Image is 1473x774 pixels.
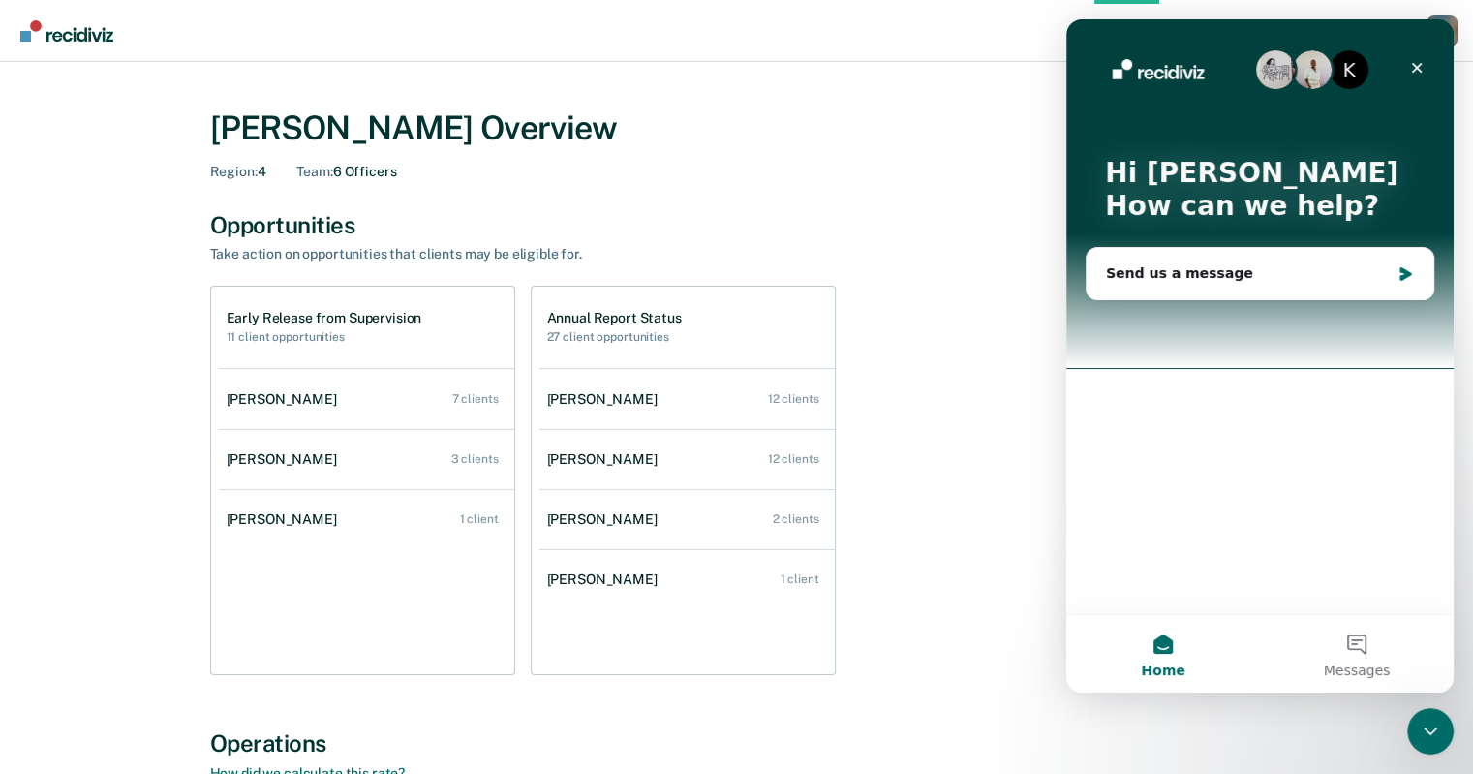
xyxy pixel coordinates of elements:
button: Profile dropdown button [1427,15,1458,46]
iframe: Intercom live chat [1066,19,1454,693]
a: [PERSON_NAME] 1 client [219,492,514,547]
h2: 27 client opportunities [547,330,682,344]
iframe: Intercom live chat [1407,708,1454,755]
a: [PERSON_NAME] 3 clients [219,432,514,487]
div: [PERSON_NAME] [227,511,345,528]
div: Take action on opportunities that clients may be eligible for. [210,246,888,263]
div: 4 [210,164,266,180]
div: [PERSON_NAME] [547,511,665,528]
div: [PERSON_NAME] [227,451,345,468]
div: Operations [210,729,1264,758]
div: 12 clients [768,452,819,466]
div: 3 clients [451,452,499,466]
div: [PERSON_NAME] [547,572,665,588]
h1: Early Release from Supervision [227,310,422,326]
h2: 11 client opportunities [227,330,422,344]
a: [PERSON_NAME] 12 clients [539,372,835,427]
a: [PERSON_NAME] 2 clients [539,492,835,547]
a: [PERSON_NAME] 7 clients [219,372,514,427]
div: [PERSON_NAME] [227,391,345,408]
div: [PERSON_NAME] [547,451,665,468]
div: C L [1427,15,1458,46]
div: 1 client [780,573,818,586]
div: [PERSON_NAME] [547,391,665,408]
div: 2 clients [773,512,819,526]
div: 7 clients [452,392,499,406]
img: Recidiviz [20,20,113,42]
a: [PERSON_NAME] 12 clients [539,432,835,487]
span: Region : [210,164,258,179]
div: 12 clients [768,392,819,406]
div: [PERSON_NAME] Overview [210,108,1264,148]
div: 1 client [459,512,498,526]
span: Team : [296,164,332,179]
div: Opportunities [210,211,1264,239]
h1: Annual Report Status [547,310,682,326]
div: 6 Officers [296,164,396,180]
a: [PERSON_NAME] 1 client [539,552,835,607]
